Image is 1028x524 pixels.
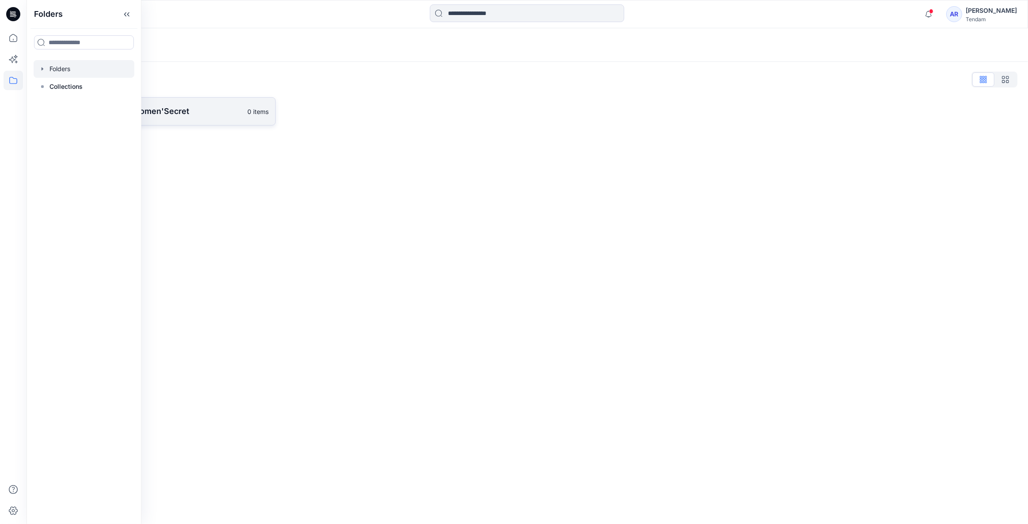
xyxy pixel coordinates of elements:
[37,97,276,125] a: [PERSON_NAME] - Women'Secret0 items
[49,81,83,92] p: Collections
[966,16,1017,23] div: Tendam
[57,105,242,118] p: [PERSON_NAME] - Women'Secret
[247,107,269,116] p: 0 items
[946,6,962,22] div: AR
[966,5,1017,16] div: [PERSON_NAME]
